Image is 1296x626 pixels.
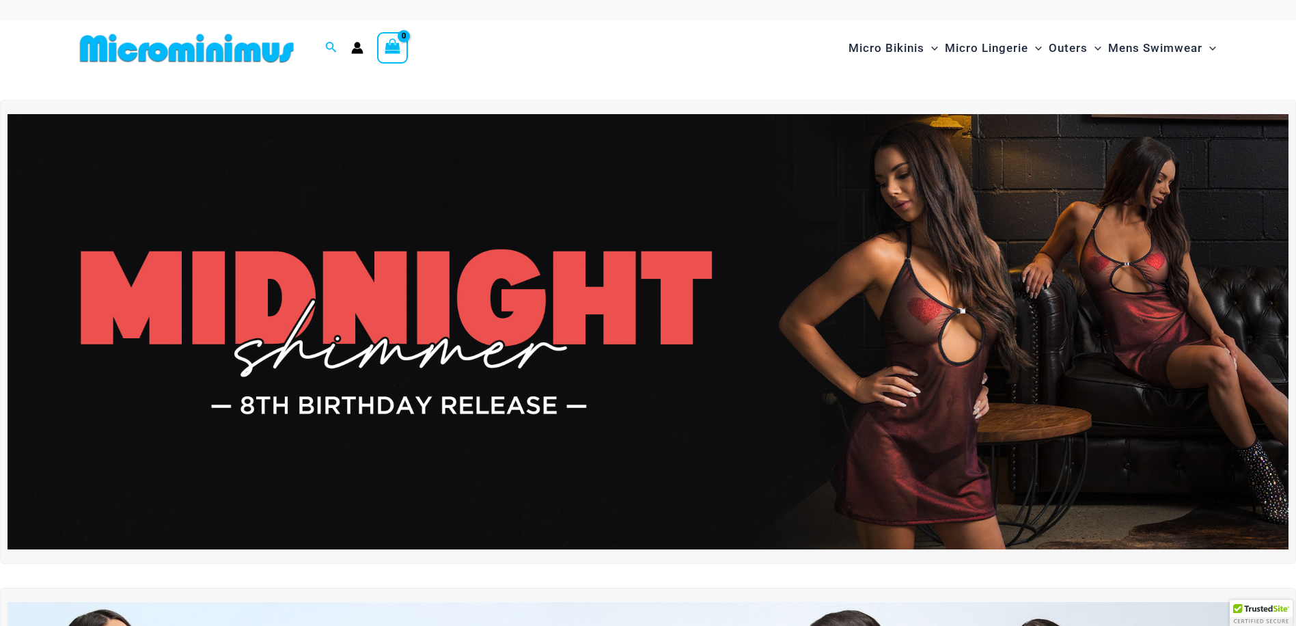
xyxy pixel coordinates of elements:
[8,114,1288,549] img: Midnight Shimmer Red Dress
[845,27,941,69] a: Micro BikinisMenu ToggleMenu Toggle
[849,31,924,66] span: Micro Bikinis
[945,31,1028,66] span: Micro Lingerie
[1202,31,1216,66] span: Menu Toggle
[924,31,938,66] span: Menu Toggle
[1028,31,1042,66] span: Menu Toggle
[1088,31,1101,66] span: Menu Toggle
[351,42,363,54] a: Account icon link
[1045,27,1105,69] a: OutersMenu ToggleMenu Toggle
[1108,31,1202,66] span: Mens Swimwear
[941,27,1045,69] a: Micro LingerieMenu ToggleMenu Toggle
[1105,27,1219,69] a: Mens SwimwearMenu ToggleMenu Toggle
[74,33,299,64] img: MM SHOP LOGO FLAT
[843,25,1222,71] nav: Site Navigation
[377,32,409,64] a: View Shopping Cart, empty
[1049,31,1088,66] span: Outers
[325,40,337,57] a: Search icon link
[1230,600,1293,626] div: TrustedSite Certified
